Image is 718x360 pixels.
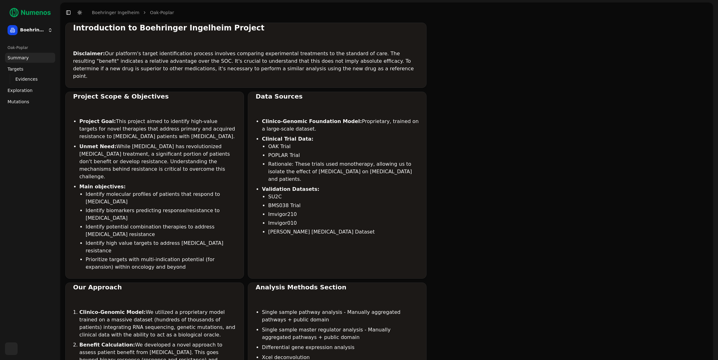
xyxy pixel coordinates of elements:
[79,309,146,315] strong: Clinico-Genomic Model:
[150,9,174,16] a: Oak-Poplar
[262,186,319,192] strong: Validation Datasets:
[256,92,419,101] div: Data Sources
[86,239,236,255] li: Identify high value targets to address [MEDICAL_DATA] resistance
[73,50,419,80] p: Our platform's target identification process involves comparing experimental treatments to the st...
[5,64,55,74] a: Targets
[8,87,33,94] span: Exploration
[5,85,55,95] a: Exploration
[79,118,236,140] li: This project aimed to identify high-value targets for novel therapies that address primary and ac...
[262,326,419,341] li: Single sample master regulator analysis - Manually aggregated pathways + public domain
[86,256,236,271] li: Prioritize targets with multi-indication potential (for expansion) within oncology and beyond
[13,75,48,83] a: Evidences
[268,202,419,209] li: BMS038 Trial
[79,118,116,124] strong: Project Goal:
[8,66,24,72] span: Targets
[8,55,29,61] span: Summary
[75,8,84,17] button: Toggle Dark Mode
[5,97,55,107] a: Mutations
[73,23,419,33] div: Introduction to Boehringer Ingelheim Project
[79,143,116,149] strong: Unmet Need:
[73,51,105,56] strong: Disclaimer:
[262,118,362,124] strong: Clinico-Genomic Foundation Model:
[64,8,73,17] button: Toggle Sidebar
[73,283,236,292] div: Our Approach
[262,344,419,351] li: Differential gene expression analysis
[5,23,55,38] button: Boehringer Ingelheim
[268,193,419,201] li: SU2C
[92,9,174,16] nav: breadcrumb
[268,219,419,227] li: Imvigor010
[268,143,419,150] li: OAK Trial
[268,228,419,236] li: [PERSON_NAME] [MEDICAL_DATA] Dataset
[262,136,313,142] strong: Clinical Trial Data:
[8,99,29,105] span: Mutations
[268,160,419,183] li: Rationale: These trials used monotherapy, allowing us to isolate the effect of [MEDICAL_DATA] on ...
[79,143,236,180] li: While [MEDICAL_DATA] has revolutionized [MEDICAL_DATA] treatment, a significant portion of patien...
[86,191,236,206] li: Identify molecular profiles of patients that respond to [MEDICAL_DATA]
[15,76,38,82] span: Evidences
[262,309,419,324] li: Single sample pathway analysis - Manually aggregated pathways + public domain
[92,9,139,16] a: Boehringer Ingelheim
[86,207,236,222] li: Identify biomarkers predicting response/resistance to [MEDICAL_DATA]
[20,27,45,33] span: Boehringer Ingelheim
[5,43,55,53] div: Oak-Poplar
[79,342,135,348] strong: Benefit Calculation:
[86,223,236,238] li: Identify potential combination therapies to address [MEDICAL_DATA] resistance
[5,5,55,20] img: Numenos
[256,283,419,292] div: Analysis Methods Section
[73,92,236,101] div: Project Scope & Objectives
[268,211,419,218] li: Imvigor210
[5,53,55,63] a: Summary
[268,152,419,159] li: POPLAR Trial
[262,118,419,133] li: Proprietary, trained on a large-scale dataset.
[79,309,236,339] li: We utilized a proprietary model trained on a massive dataset (hundreds of thousands of patients) ...
[79,184,126,190] strong: Main objectives:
